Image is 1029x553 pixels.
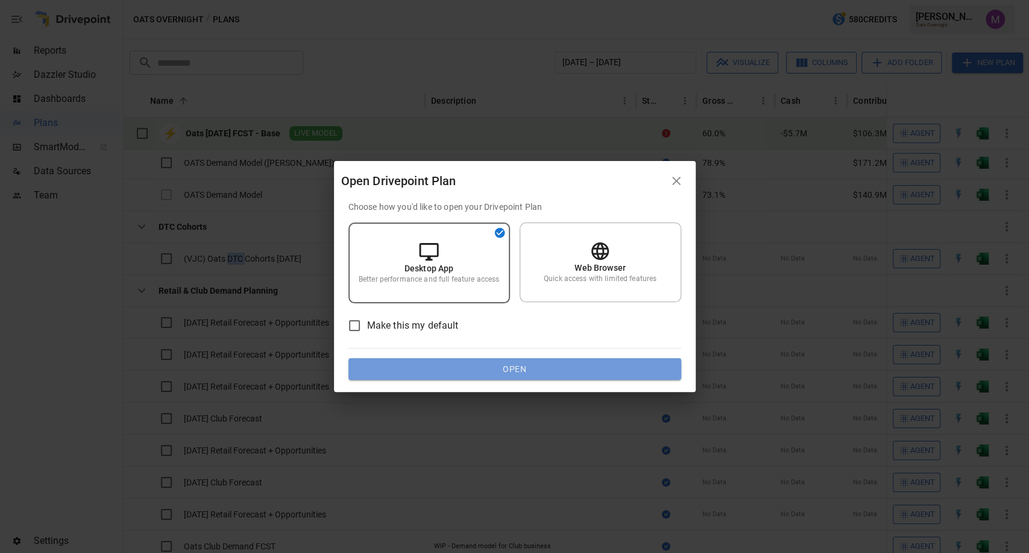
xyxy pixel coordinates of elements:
[544,274,656,284] p: Quick access with limited features
[367,318,459,333] span: Make this my default
[574,262,626,274] p: Web Browser
[348,358,681,380] button: Open
[348,201,681,213] p: Choose how you'd like to open your Drivepoint Plan
[359,274,499,285] p: Better performance and full feature access
[341,171,664,191] div: Open Drivepoint Plan
[404,262,454,274] p: Desktop App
